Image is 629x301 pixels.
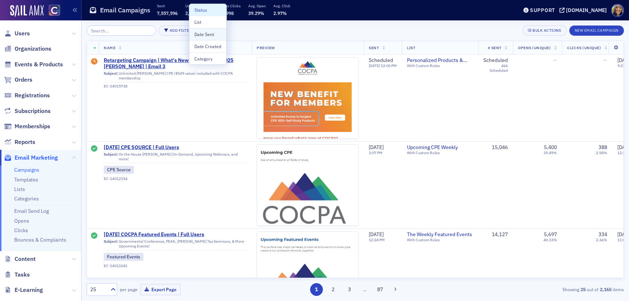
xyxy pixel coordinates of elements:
[596,150,607,155] div: 2.58%
[569,26,624,36] button: New Email Campaign
[4,60,63,69] a: Events & Products
[189,16,226,28] button: List
[185,10,206,16] span: 2,813,810
[579,286,587,293] strong: 25
[10,5,44,17] img: SailAMX
[15,60,63,69] span: Events & Products
[104,253,143,261] div: Featured Events
[15,76,32,84] span: Orders
[369,57,397,64] div: Scheduled
[450,286,624,293] div: Showing out of items
[49,5,60,16] img: SailAMX
[157,3,178,8] p: Sent
[14,195,39,202] a: Categories
[4,122,50,130] a: Memberships
[567,45,601,50] span: Clicks (Unique)
[483,57,508,64] div: Scheduled
[100,6,150,15] h1: Email Campaigns
[104,45,115,50] span: Name
[407,144,473,151] a: Upcoming CPE Weekly
[488,45,502,50] span: # Sent
[4,271,30,279] a: Tasks
[407,150,473,155] div: With Custom Rules
[104,239,246,250] div: Governmental Conference, PEAK, [PERSON_NAME] Tax Seminars, & More Upcoming Events!
[15,286,43,294] span: E-Learning
[559,8,609,13] button: [DOMAIN_NAME]
[15,91,50,99] span: Registrations
[104,71,118,81] span: Subject:
[4,154,58,162] a: Email Marketing
[14,218,29,224] a: Opens
[194,43,221,50] div: Date Created
[194,55,221,62] div: Category
[533,28,561,32] div: Bulk Actions
[360,286,370,293] span: …
[369,45,379,50] span: Sent
[343,283,356,296] button: 3
[310,283,323,296] button: 1
[14,227,28,234] a: Clicks
[4,286,43,294] a: E-Learning
[273,10,287,16] span: 2.97%
[611,4,624,17] span: Profile
[189,28,226,40] button: Date Sent
[369,144,384,150] span: [DATE]
[369,231,384,238] span: [DATE]
[104,84,246,89] div: EC-14015738
[369,150,383,155] time: 3:07 PM
[407,231,473,238] a: The Weekly Featured Events
[104,231,246,238] a: [DATE] COCPA Featured Events | Full Users
[522,26,566,36] button: Bulk Actions
[90,286,106,293] div: 25
[140,284,181,295] button: Export Page
[194,7,221,13] div: Status
[194,31,221,38] div: Date Sent
[381,63,397,68] span: 12:00 PM
[104,166,134,174] div: CPE Source
[4,45,51,53] a: Organizations
[157,10,178,16] span: 7,557,596
[374,283,387,296] button: 87
[407,57,473,64] a: Personalized Products & Events
[104,263,246,268] div: EC-14011041
[15,154,58,162] span: Email Marketing
[104,144,246,151] a: [DATE] CPE SOURCE | Full Users
[104,71,246,82] div: Unlimited [PERSON_NAME] CPE ($549 value) included with COCPA membership
[14,167,39,173] a: Campaigns
[194,19,221,25] div: List
[91,145,98,153] div: Sent
[530,7,555,13] div: Support
[189,52,226,64] button: Category
[44,5,60,17] a: View Homepage
[217,3,241,8] p: Unique Clicks
[518,45,551,50] span: Opens (Unique)
[4,255,36,263] a: Content
[544,231,557,238] div: 5,697
[91,58,98,66] div: Draft
[104,57,246,70] a: Retargeting Campaign | What's New For Members 2025 [PERSON_NAME] | Email 3
[596,238,607,242] div: 2.36%
[4,91,50,99] a: Registrations
[569,27,624,33] a: New Email Campaign
[15,255,36,263] span: Content
[407,45,415,50] span: List
[369,63,381,68] span: [DATE]
[543,150,557,155] div: 35.89%
[4,138,35,146] a: Reports
[14,236,66,243] a: Bounces & Complaints
[483,144,508,151] div: 15,046
[189,40,226,52] button: Date Created
[104,239,118,249] span: Subject:
[544,144,557,151] div: 5,400
[4,107,51,115] a: Subscriptions
[120,286,138,293] label: per page
[14,176,38,183] a: Templates
[553,57,557,63] span: —
[185,3,209,8] p: Unique Opens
